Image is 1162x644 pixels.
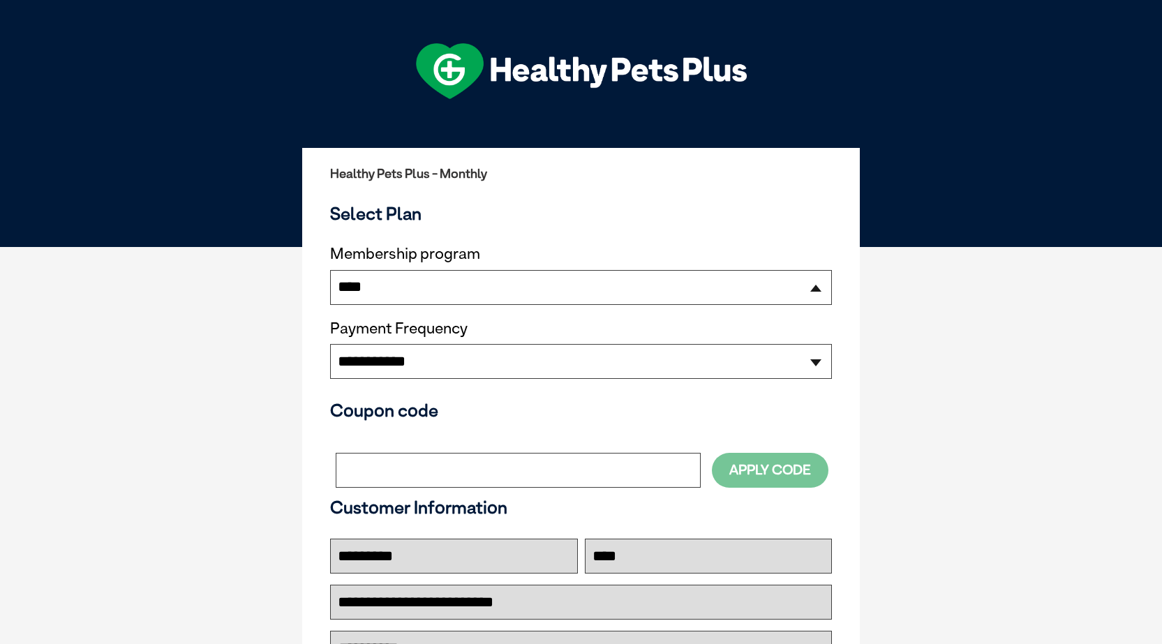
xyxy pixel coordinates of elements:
[416,43,747,99] img: hpp-logo-landscape-green-white.png
[330,203,832,224] h3: Select Plan
[330,497,832,518] h3: Customer Information
[330,245,832,263] label: Membership program
[330,167,832,181] h2: Healthy Pets Plus - Monthly
[330,400,832,421] h3: Coupon code
[330,320,468,338] label: Payment Frequency
[712,453,828,487] button: Apply Code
